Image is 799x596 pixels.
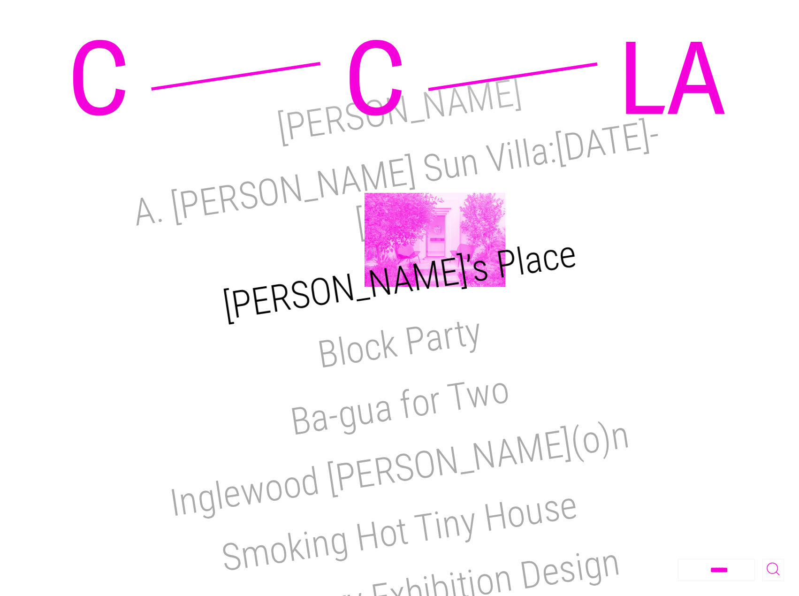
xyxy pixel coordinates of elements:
[130,112,662,246] a: A. [PERSON_NAME] Sun Villa:[DATE]-[DATE]
[762,559,784,581] button: Toggle Search
[315,309,484,377] a: Block Party
[167,413,632,526] a: Inglewood [PERSON_NAME](o)n
[219,483,580,581] a: Smoking Hot Tiny House
[274,70,525,151] a: [PERSON_NAME]
[287,368,512,444] a: Ba-gua for Two
[220,232,579,329] a: [PERSON_NAME]’s Place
